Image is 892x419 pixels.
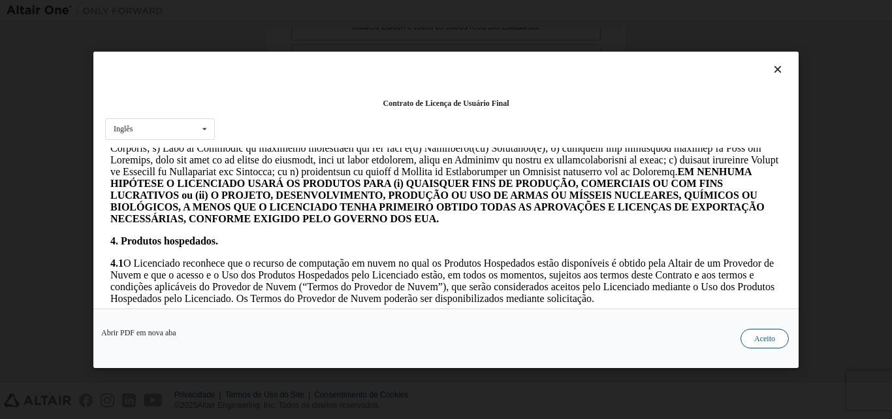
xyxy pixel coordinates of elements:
[5,18,660,76] font: EM NENHUMA HIPÓTESE O LICENCIADO USARÁ OS PRODUTOS PARA (i) QUAISQUER FINS DE PRODUÇÃO, COMERCIAI...
[5,88,113,99] font: 4. Produtos hospedados.
[5,167,676,226] font: A Altair pode suspender o direito do Licenciado de acessar ou usar os Produtos Hospedados imediat...
[754,333,775,343] font: Aceito
[114,124,133,133] font: Inglês
[5,110,669,156] font: O Licenciado reconhece que o recurso de computação em nuvem no qual os Produtos Hospedados estão ...
[101,328,176,336] a: Abrir PDF em nova aba
[741,328,789,348] button: Aceito
[383,99,509,108] font: Contrato de Licença de Usuário Final
[101,327,176,337] font: Abrir PDF em nova aba
[5,167,18,178] font: 4.2
[5,110,18,121] font: 4.1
